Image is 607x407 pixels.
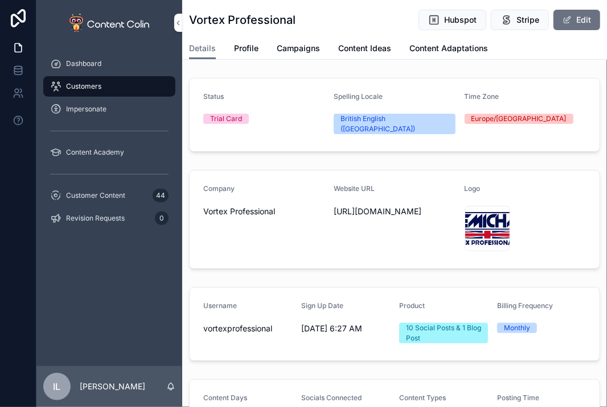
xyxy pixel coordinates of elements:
[66,105,106,114] span: Impersonate
[471,114,567,124] div: Europe/[GEOGRAPHIC_DATA]
[338,38,391,61] a: Content Ideas
[189,38,216,60] a: Details
[277,38,320,61] a: Campaigns
[43,53,175,74] a: Dashboard
[66,148,124,157] span: Content Academy
[341,114,448,134] div: British English ([GEOGRAPHIC_DATA])
[409,38,488,61] a: Content Adaptations
[338,43,391,54] span: Content Ideas
[334,206,455,217] span: [URL][DOMAIN_NAME]
[43,99,175,119] a: Impersonate
[189,12,296,28] h1: Vortex Professional
[43,142,175,163] a: Content Academy
[334,92,383,101] span: Spelling Locale
[234,43,259,54] span: Profile
[203,206,325,217] span: Vortex Professional
[409,43,488,54] span: Content Adaptations
[465,184,481,193] span: Logo
[203,393,247,402] span: Content Days
[465,92,499,101] span: Time Zone
[301,323,390,334] span: [DATE] 6:27 AM
[277,43,320,54] span: Campaigns
[203,184,235,193] span: Company
[406,323,481,343] div: 10 Social Posts & 1 Blog Post
[36,45,182,243] div: scrollable content
[399,393,446,402] span: Content Types
[43,76,175,97] a: Customers
[419,10,486,30] button: Hubspot
[66,214,125,223] span: Revision Requests
[399,301,425,310] span: Product
[203,301,237,310] span: Username
[497,393,539,402] span: Posting Time
[497,301,553,310] span: Billing Frequency
[80,381,145,392] p: [PERSON_NAME]
[504,323,530,333] div: Monthly
[301,301,343,310] span: Sign Up Date
[516,14,539,26] span: Stripe
[43,185,175,206] a: Customer Content44
[301,393,362,402] span: Socials Connected
[553,10,600,30] button: Edit
[334,184,375,193] span: Website URL
[444,14,477,26] span: Hubspot
[189,43,216,54] span: Details
[203,323,292,334] span: vortexprofessional
[491,10,549,30] button: Stripe
[66,59,101,68] span: Dashboard
[153,189,169,202] div: 44
[43,208,175,229] a: Revision Requests0
[66,82,101,91] span: Customers
[234,38,259,61] a: Profile
[69,14,149,32] img: App logo
[54,380,61,393] span: IL
[155,211,169,225] div: 0
[203,92,224,101] span: Status
[66,191,125,200] span: Customer Content
[210,114,242,124] div: Trial Card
